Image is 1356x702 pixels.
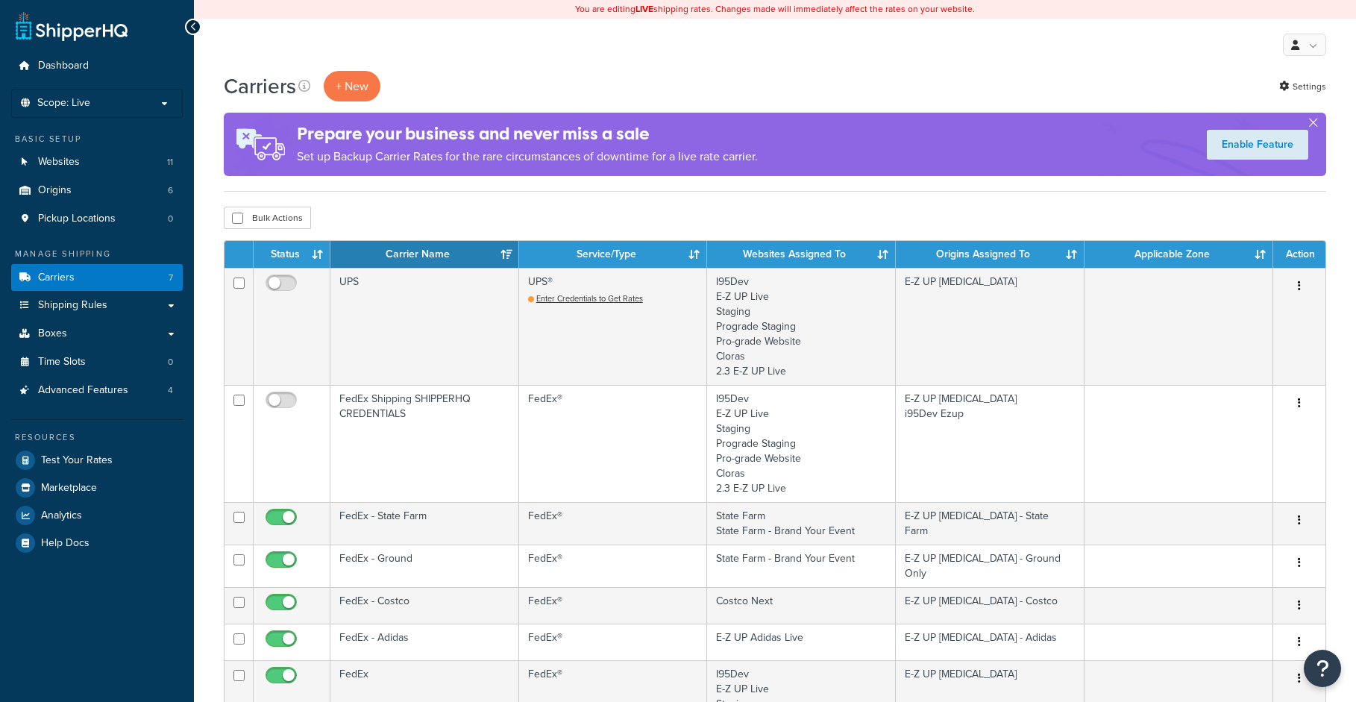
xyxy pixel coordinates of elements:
th: Applicable Zone: activate to sort column ascending [1085,241,1273,268]
span: Pickup Locations [38,213,116,225]
td: E-Z UP [MEDICAL_DATA] - Adidas [896,624,1085,660]
span: Enter Credentials to Get Rates [536,292,643,304]
span: Websites [38,156,80,169]
div: Basic Setup [11,133,183,145]
td: E-Z UP [MEDICAL_DATA] - Costco [896,587,1085,624]
li: Carriers [11,264,183,292]
img: ad-rules-rateshop-fe6ec290ccb7230408bd80ed9643f0289d75e0ffd9eb532fc0e269fcd187b520.png [224,113,297,176]
span: Advanced Features [38,384,128,397]
span: Scope: Live [37,97,90,110]
td: E-Z UP [MEDICAL_DATA] - Ground Only [896,545,1085,587]
li: Advanced Features [11,377,183,404]
div: Manage Shipping [11,248,183,260]
th: Websites Assigned To: activate to sort column ascending [707,241,896,268]
td: FedEx - Adidas [330,624,519,660]
li: Websites [11,148,183,176]
td: State Farm State Farm - Brand Your Event [707,502,896,545]
span: Dashboard [38,60,89,72]
a: Test Your Rates [11,447,183,474]
button: + New [324,71,380,101]
a: Origins 6 [11,177,183,204]
td: I95Dev E-Z UP Live Staging Prograde Staging Pro-grade Website Cloras 2.3 E-Z UP Live [707,385,896,502]
td: Costco Next [707,587,896,624]
a: Time Slots 0 [11,348,183,376]
td: UPS® [519,268,708,385]
a: Advanced Features 4 [11,377,183,404]
td: FedEx - Costco [330,587,519,624]
a: Marketplace [11,474,183,501]
a: Analytics [11,502,183,529]
span: 0 [168,213,173,225]
h4: Prepare your business and never miss a sale [297,122,758,146]
div: Resources [11,431,183,444]
td: FedEx - State Farm [330,502,519,545]
td: FedEx® [519,587,708,624]
td: I95Dev E-Z UP Live Staging Prograde Staging Pro-grade Website Cloras 2.3 E-Z UP Live [707,268,896,385]
td: E-Z UP [MEDICAL_DATA] i95Dev Ezup [896,385,1085,502]
li: Pickup Locations [11,205,183,233]
td: FedEx® [519,545,708,587]
td: E-Z UP [MEDICAL_DATA] [896,268,1085,385]
li: Origins [11,177,183,204]
span: Test Your Rates [41,454,113,467]
span: Marketplace [41,482,97,495]
span: Analytics [41,510,82,522]
a: Websites 11 [11,148,183,176]
span: 4 [168,384,173,397]
span: 7 [169,272,173,284]
th: Service/Type: activate to sort column ascending [519,241,708,268]
span: 0 [168,356,173,369]
td: FedEx® [519,624,708,660]
a: Help Docs [11,530,183,557]
a: Dashboard [11,52,183,80]
p: Set up Backup Carrier Rates for the rare circumstances of downtime for a live rate carrier. [297,146,758,167]
span: Boxes [38,328,67,340]
a: Settings [1279,76,1326,97]
a: ShipperHQ Home [16,11,128,41]
td: UPS [330,268,519,385]
td: FedEx® [519,385,708,502]
th: Status: activate to sort column ascending [254,241,330,268]
span: 6 [168,184,173,197]
button: Bulk Actions [224,207,311,229]
span: Origins [38,184,72,197]
h1: Carriers [224,72,296,101]
a: Boxes [11,320,183,348]
span: Carriers [38,272,75,284]
td: FedEx® [519,502,708,545]
th: Carrier Name: activate to sort column ascending [330,241,519,268]
td: E-Z UP Adidas Live [707,624,896,660]
th: Action [1273,241,1325,268]
td: State Farm - Brand Your Event [707,545,896,587]
a: Carriers 7 [11,264,183,292]
span: Help Docs [41,537,90,550]
a: Enter Credentials to Get Rates [528,292,643,304]
span: Shipping Rules [38,299,107,312]
td: FedEx Shipping SHIPPERHQ CREDENTIALS [330,385,519,502]
td: FedEx - Ground [330,545,519,587]
a: Pickup Locations 0 [11,205,183,233]
button: Open Resource Center [1304,650,1341,687]
span: Time Slots [38,356,86,369]
span: 11 [167,156,173,169]
b: LIVE [635,2,653,16]
li: Time Slots [11,348,183,376]
a: Shipping Rules [11,292,183,319]
th: Origins Assigned To: activate to sort column ascending [896,241,1085,268]
td: E-Z UP [MEDICAL_DATA] - State Farm [896,502,1085,545]
a: Enable Feature [1207,130,1308,160]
